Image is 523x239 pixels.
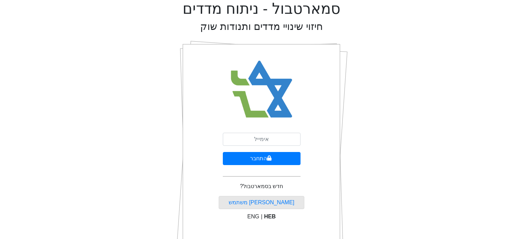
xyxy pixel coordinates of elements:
[219,196,304,209] button: [PERSON_NAME] משתמש
[229,199,294,205] a: [PERSON_NAME] משתמש
[200,21,323,33] h2: חיזוי שינויי מדדים ותנודות שוק
[224,52,299,127] img: Smart Bull
[261,214,262,219] span: |
[223,152,301,165] button: התחבר
[264,214,276,219] span: HEB
[247,214,259,219] span: ENG
[223,133,301,146] input: אימייל
[240,182,283,191] p: חדש בסמארטבול?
